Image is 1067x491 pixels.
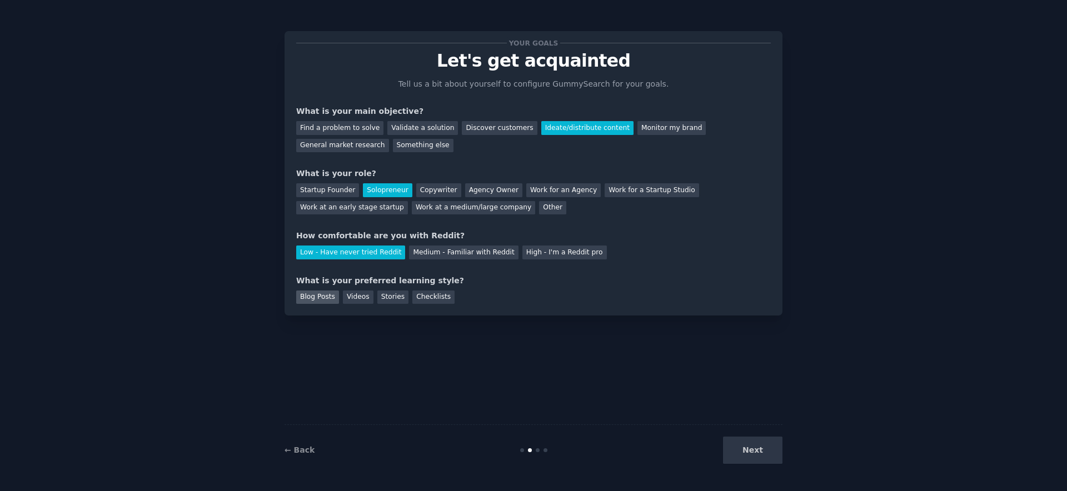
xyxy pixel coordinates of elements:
div: Monitor my brand [637,121,706,135]
div: Work for an Agency [526,183,601,197]
div: Blog Posts [296,290,339,304]
div: Work at a medium/large company [412,201,535,215]
div: How comfortable are you with Reddit? [296,230,771,242]
div: Discover customers [462,121,537,135]
div: Stories [377,290,408,304]
div: Videos [343,290,373,304]
div: Other [539,201,566,215]
div: High - I'm a Reddit pro [522,245,607,259]
div: Solopreneur [363,183,412,197]
div: What is your preferred learning style? [296,275,771,287]
div: Checklists [412,290,455,304]
div: What is your role? [296,168,771,179]
div: Low - Have never tried Reddit [296,245,405,259]
div: Validate a solution [387,121,458,135]
div: Startup Founder [296,183,359,197]
div: Agency Owner [465,183,522,197]
div: Something else [393,139,453,153]
div: Work at an early stage startup [296,201,408,215]
a: ← Back [285,445,315,454]
span: Your goals [507,37,560,49]
div: Find a problem to solve [296,121,383,135]
div: Copywriter [416,183,461,197]
div: Work for a Startup Studio [605,183,699,197]
div: Medium - Familiar with Reddit [409,245,518,259]
p: Let's get acquainted [296,51,771,71]
div: Ideate/distribute content [541,121,634,135]
div: General market research [296,139,389,153]
div: What is your main objective? [296,106,771,117]
p: Tell us a bit about yourself to configure GummySearch for your goals. [393,78,674,90]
